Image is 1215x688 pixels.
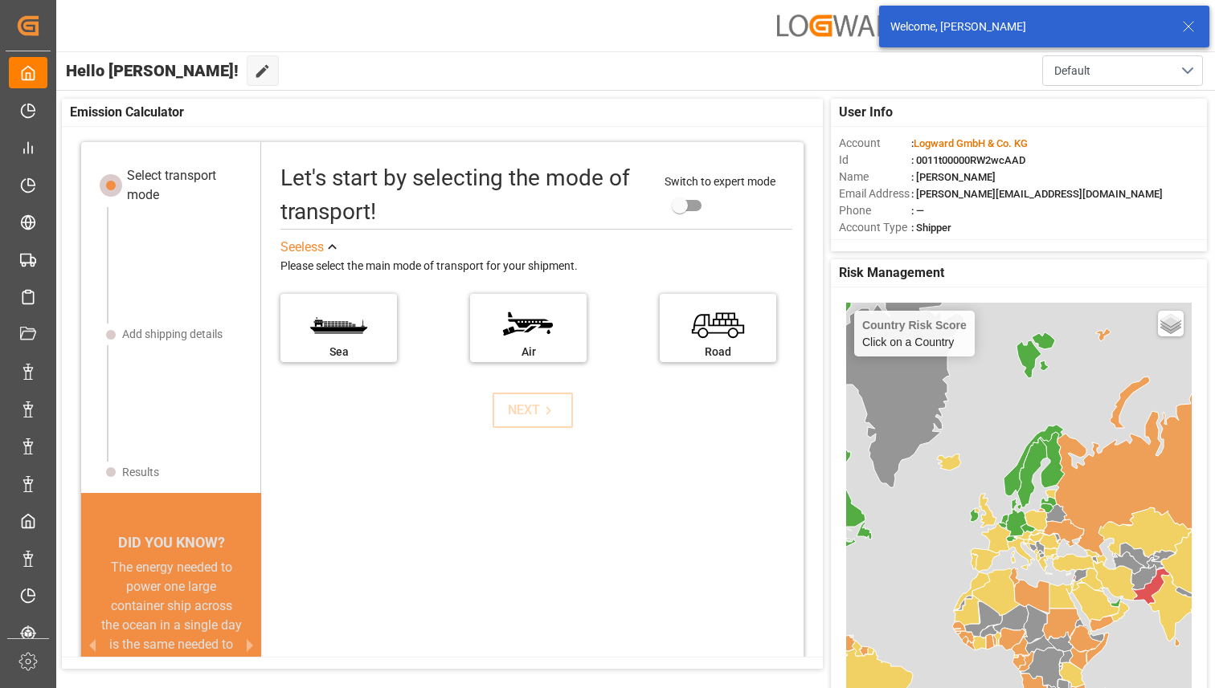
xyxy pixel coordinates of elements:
span: : [911,137,1028,149]
span: Email Address [839,185,911,202]
div: NEXT [508,401,557,420]
span: Emission Calculator [70,103,184,122]
div: Air [478,344,579,360]
a: Layers [1158,311,1184,336]
span: User Info [839,103,893,122]
div: Sea [288,344,389,360]
h4: Country Risk Score [862,319,967,332]
span: Name [839,169,911,185]
button: NEXT [493,393,573,428]
span: : [PERSON_NAME] [911,171,996,183]
span: : Shipper [911,222,951,234]
div: Road [668,344,768,360]
div: See less [280,238,324,257]
span: Account [839,135,911,152]
span: Id [839,152,911,169]
div: Please select the main mode of transport for your shipment. [280,257,792,276]
div: DID YOU KNOW? [81,527,262,558]
div: Welcome, [PERSON_NAME] [890,18,1167,35]
span: Default [1054,63,1090,79]
span: Risk Management [839,263,944,283]
span: Hello [PERSON_NAME]! [66,55,239,86]
div: Add shipping details [122,326,223,343]
button: open menu [1042,55,1203,86]
div: Click on a Country [862,319,967,348]
div: Results [122,464,159,481]
div: Let's start by selecting the mode of transport! [280,161,648,229]
div: Select transport mode [127,166,249,205]
span: : — [911,205,924,217]
span: Logward GmbH & Co. KG [914,137,1028,149]
span: : 0011t00000RW2wcAAD [911,154,1025,166]
span: : [PERSON_NAME][EMAIL_ADDRESS][DOMAIN_NAME] [911,188,1163,200]
span: Phone [839,202,911,219]
span: Account Type [839,219,911,236]
img: Logward_spacing_grey.png_1685354854.png [777,14,912,36]
span: Switch to expert mode [665,175,775,188]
